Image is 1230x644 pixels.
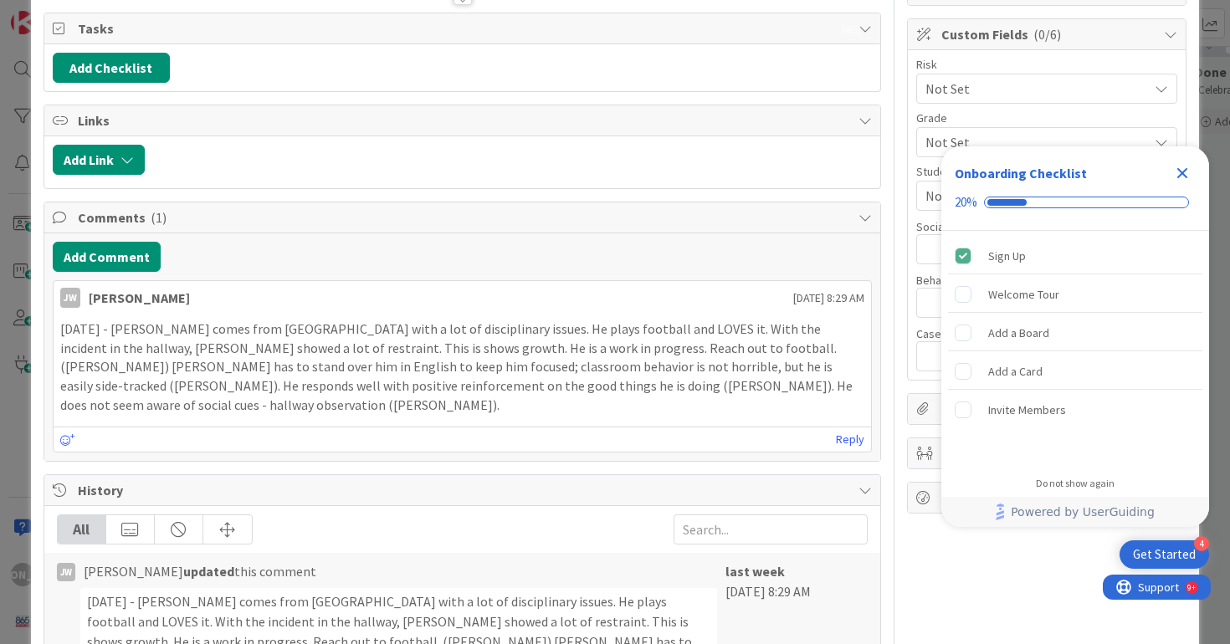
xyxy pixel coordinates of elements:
label: Case Manager [916,326,987,341]
div: JW [57,563,75,581]
p: [DATE] - [PERSON_NAME] comes from [GEOGRAPHIC_DATA] with a lot of disciplinary issues. He plays f... [60,319,865,415]
div: 20% [955,195,977,210]
span: Support [35,3,76,23]
div: JW [60,288,80,308]
button: Add Link [53,145,145,175]
div: Do not show again [1036,477,1115,490]
div: 9+ [85,7,93,20]
div: Invite Members [988,400,1066,420]
div: Add a Board is incomplete. [948,314,1202,351]
span: ( 0/6 ) [1033,26,1061,43]
div: Invite Members is incomplete. [948,391,1202,428]
span: Powered by UserGuiding [1011,502,1155,522]
div: Checklist Container [941,146,1209,527]
span: History [78,480,851,500]
b: last week [725,563,785,580]
div: Footer [941,497,1209,527]
span: Links [78,110,851,130]
div: Add a Card [988,361,1043,381]
div: 4 [1194,536,1209,551]
div: Student Plan [916,166,1177,177]
button: Add Comment [53,242,161,272]
div: Welcome Tour [988,284,1059,304]
span: Not Set [925,77,1140,100]
span: [PERSON_NAME] this comment [84,561,316,581]
span: Not Set [925,130,1140,154]
div: Checklist progress: 20% [955,195,1196,210]
div: Checklist items [941,231,1209,466]
div: Open Get Started checklist, remaining modules: 4 [1120,540,1209,569]
div: Risk [916,59,1177,70]
div: Welcome Tour is incomplete. [948,276,1202,313]
label: Social Worker [916,219,986,234]
div: Grade [916,112,1177,124]
a: Powered by UserGuiding [950,497,1201,527]
input: Search... [674,514,868,544]
div: Sign Up is complete. [948,238,1202,274]
span: Not Set [925,186,1148,206]
div: All [58,515,106,544]
span: ( 1 ) [151,209,167,226]
div: Close Checklist [1169,160,1196,187]
div: [PERSON_NAME] [89,288,190,308]
label: Behavior Liaison (RLC) [916,273,1025,288]
button: Add Checklist [53,53,170,83]
div: Add a Card is incomplete. [948,353,1202,390]
div: Onboarding Checklist [955,163,1087,183]
span: Comments [78,207,851,227]
b: updated [183,563,234,580]
div: Add a Board [988,323,1049,343]
div: Sign Up [988,246,1026,266]
a: Reply [836,429,864,450]
span: Tasks [78,18,851,38]
span: [DATE] 8:29 AM [793,289,864,307]
div: Get Started [1133,546,1196,563]
span: Custom Fields [941,24,1156,44]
